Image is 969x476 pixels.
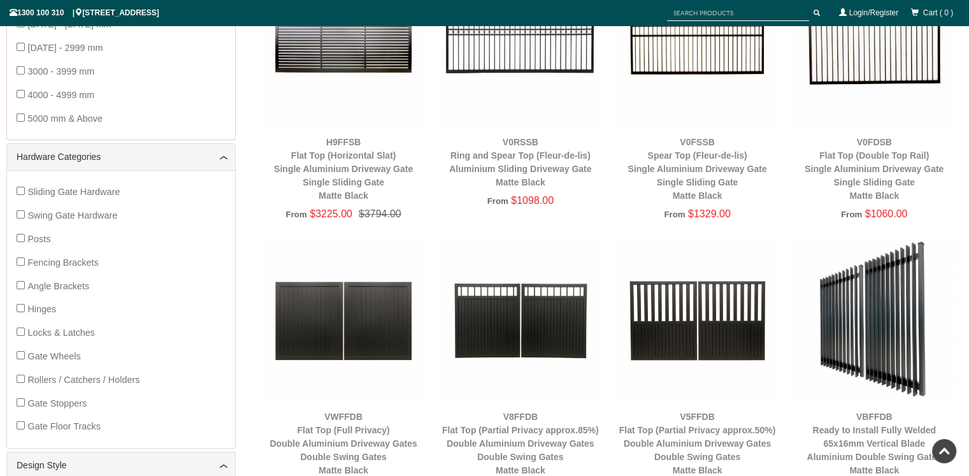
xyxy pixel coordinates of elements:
[27,43,103,53] span: [DATE] - 2999 mm
[688,208,731,219] span: $1329.00
[849,8,898,17] a: Login/Register
[27,351,80,361] span: Gate Wheels
[27,66,94,76] span: 3000 - 3999 mm
[487,196,508,206] span: From
[438,238,603,403] img: V8FFDB - Flat Top (Partial Privacy approx.85%) - Double Aluminium Driveway Gates - Double Swing G...
[27,234,50,244] span: Posts
[27,257,98,268] span: Fencing Brackets
[27,281,89,291] span: Angle Brackets
[17,150,226,164] a: Hardware Categories
[27,210,117,220] span: Swing Gate Hardware
[274,137,413,201] a: H9FFSBFlat Top (Horizontal Slat)Single Aluminium Driveway GateSingle Sliding GateMatte Black
[286,210,307,219] span: From
[27,328,95,338] span: Locks & Latches
[310,208,352,219] span: $3225.00
[27,398,87,408] span: Gate Stoppers
[807,412,942,475] a: VBFFDBReady to Install Fully Welded 65x16mm Vertical BladeAluminium Double Swing GatesMatte Black
[615,238,780,403] img: V5FFDB - Flat Top (Partial Privacy approx.50%) - Double Aluminium Driveway Gates - Double Swing G...
[667,5,809,21] input: SEARCH PRODUCTS
[10,8,159,17] span: 1300 100 310 | [STREET_ADDRESS]
[449,137,591,187] a: V0RSSBRing and Spear Top (Fleur-de-lis)Aluminium Sliding Driveway GateMatte Black
[27,421,100,431] span: Gate Floor Tracks
[269,412,417,475] a: VWFFDBFlat Top (Full Privacy)Double Aluminium Driveway GatesDouble Swing GatesMatte Black
[628,137,766,201] a: V0FSSBSpear Top (Fleur-de-lis)Single Aluminium Driveway GateSingle Sliding GateMatte Black
[352,208,401,219] span: $3794.00
[27,187,120,197] span: Sliding Gate Hardware
[619,412,776,475] a: V5FFDBFlat Top (Partial Privacy approx.50%)Double Aluminium Driveway GatesDouble Swing GatesMatte...
[714,135,969,431] iframe: LiveChat chat widget
[442,412,599,475] a: V8FFDBFlat Top (Partial Privacy approx.85%)Double Aluminium Driveway GatesDouble Swing GatesMatte...
[511,195,554,206] span: $1098.00
[664,210,685,219] span: From
[27,90,94,100] span: 4000 - 4999 mm
[27,113,103,124] span: 5000 mm & Above
[27,304,56,314] span: Hinges
[261,238,426,403] img: VWFFDB - Flat Top (Full Privacy) - Double Aluminium Driveway Gates - Double Swing Gates - Matte B...
[923,8,953,17] span: Cart ( 0 )
[27,375,140,385] span: Rollers / Catchers / Holders
[17,459,226,472] a: Design Style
